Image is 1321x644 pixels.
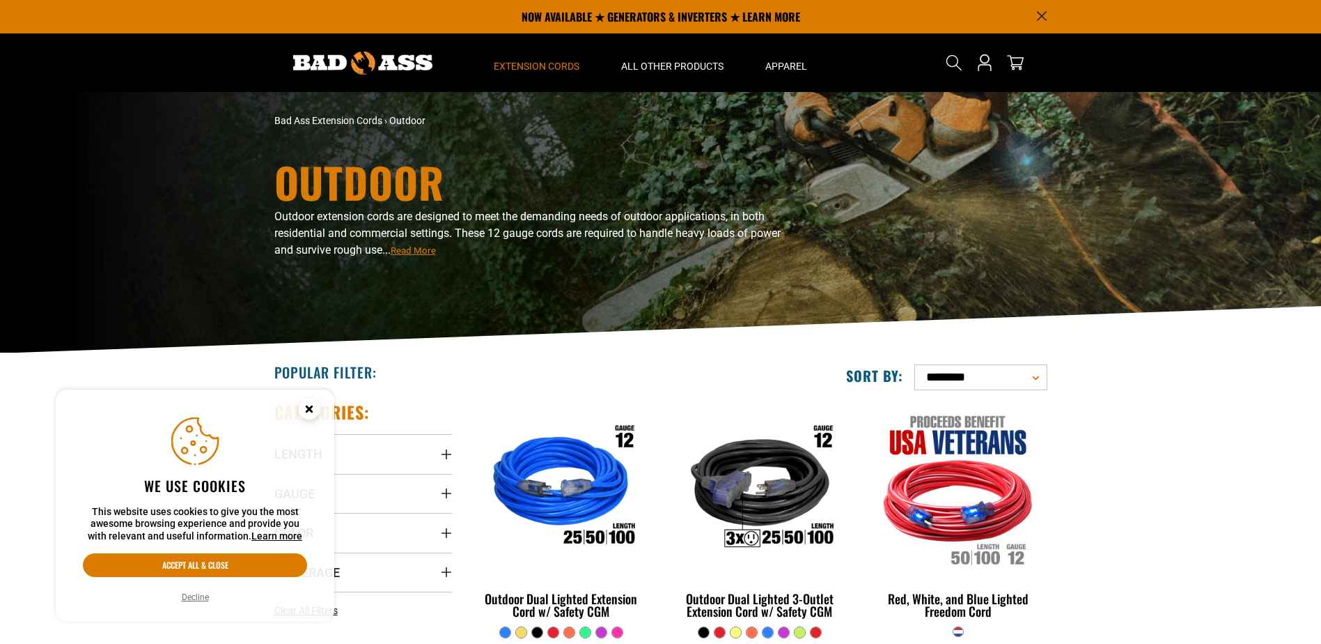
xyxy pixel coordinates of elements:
[83,553,307,577] button: Accept all & close
[473,401,650,626] a: Outdoor Dual Lighted Extension Cord w/ Safety CGM Outdoor Dual Lighted Extension Cord w/ Safety CGM
[274,161,783,203] h1: Outdoor
[671,592,848,618] div: Outdoor Dual Lighted 3-Outlet Extension Cord w/ Safety CGM
[274,115,382,126] a: Bad Ass Extension Cords
[274,210,781,256] span: Outdoor extension cords are designed to meet the demanding needs of outdoor applications, in both...
[384,115,387,126] span: ›
[869,401,1047,626] a: Red, White, and Blue Lighted Freedom Cord Red, White, and Blue Lighted Freedom Cord
[744,33,828,92] summary: Apparel
[274,474,452,513] summary: Gauge
[494,60,579,72] span: Extension Cords
[251,530,302,542] a: Learn more
[274,114,783,128] nav: breadcrumbs
[671,401,848,626] a: Outdoor Dual Lighted 3-Outlet Extension Cord w/ Safety CGM Outdoor Dual Lighted 3-Outlet Extensio...
[473,33,600,92] summary: Extension Cords
[846,367,903,385] label: Sort by:
[600,33,744,92] summary: All Other Products
[943,52,965,74] summary: Search
[274,363,377,381] h2: Popular Filter:
[178,590,213,604] button: Decline
[83,506,307,543] p: This website uses cookies to give you the most awesome browsing experience and provide you with r...
[474,408,649,569] img: Outdoor Dual Lighted Extension Cord w/ Safety CGM
[672,408,847,569] img: Outdoor Dual Lighted 3-Outlet Extension Cord w/ Safety CGM
[765,60,807,72] span: Apparel
[83,477,307,495] h2: We use cookies
[293,52,432,75] img: Bad Ass Extension Cords
[389,115,425,126] span: Outdoor
[473,592,650,618] div: Outdoor Dual Lighted Extension Cord w/ Safety CGM
[621,60,724,72] span: All Other Products
[391,245,436,256] span: Read More
[274,513,452,552] summary: Color
[869,592,1047,618] div: Red, White, and Blue Lighted Freedom Cord
[274,553,452,592] summary: Amperage
[56,390,334,622] aside: Cookie Consent
[870,408,1046,569] img: Red, White, and Blue Lighted Freedom Cord
[274,434,452,473] summary: Length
